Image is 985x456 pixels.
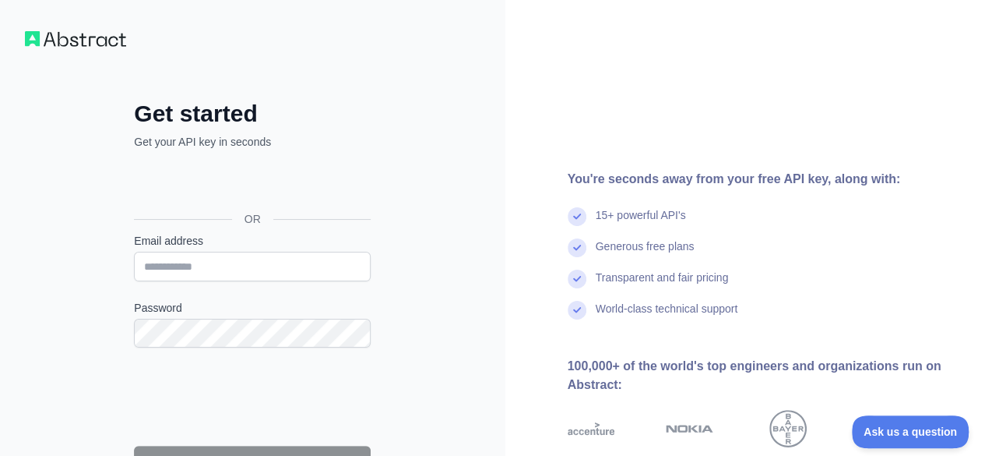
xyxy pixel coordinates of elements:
[126,167,375,201] iframe: Sign in with Google Button
[134,300,371,316] label: Password
[596,207,686,239] div: 15+ powerful API's
[25,31,126,47] img: Workflow
[568,357,961,394] div: 100,000+ of the world's top engineers and organizations run on Abstract:
[596,301,738,332] div: World-class technical support
[134,233,371,249] label: Email address
[852,415,969,448] iframe: Toggle Customer Support
[769,410,807,447] img: bayer
[568,239,586,257] img: check mark
[134,134,371,150] p: Get your API key in seconds
[568,410,615,447] img: accenture
[596,239,695,270] div: Generous free plans
[596,270,729,301] div: Transparent and fair pricing
[134,366,371,427] iframe: reCAPTCHA
[232,211,273,227] span: OR
[568,270,586,288] img: check mark
[666,410,713,447] img: nokia
[568,170,961,189] div: You're seconds away from your free API key, along with:
[568,301,586,320] img: check mark
[134,100,371,128] h2: Get started
[568,207,586,226] img: check mark
[863,410,910,447] img: google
